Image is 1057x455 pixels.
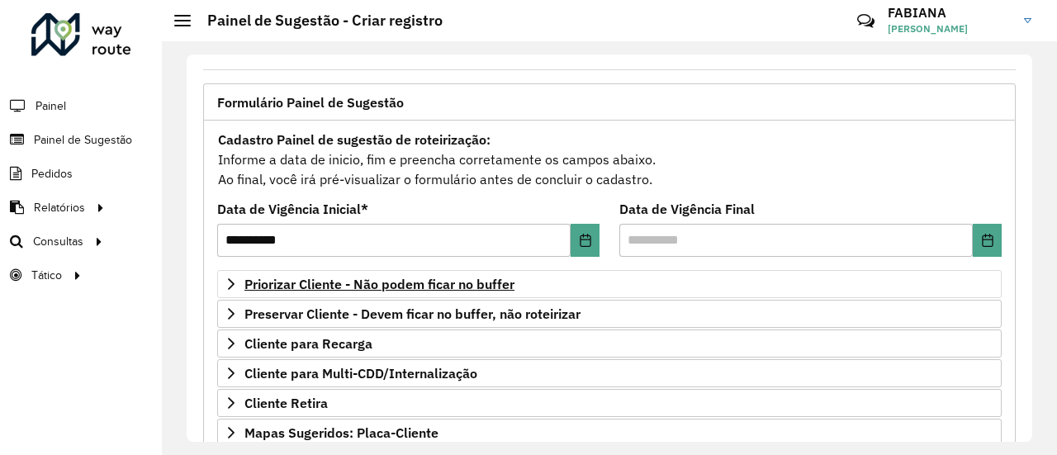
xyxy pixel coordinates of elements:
a: Cliente Retira [217,389,1002,417]
span: Relatórios [34,199,85,216]
a: Cliente para Recarga [217,329,1002,358]
span: Pedidos [31,165,73,182]
span: Cliente Retira [244,396,328,410]
label: Data de Vigência Inicial [217,199,368,219]
label: Data de Vigência Final [619,199,755,219]
span: Formulário Painel de Sugestão [217,96,404,109]
span: Mapas Sugeridos: Placa-Cliente [244,426,438,439]
span: Painel [36,97,66,115]
h2: Painel de Sugestão - Criar registro [191,12,443,30]
a: Priorizar Cliente - Não podem ficar no buffer [217,270,1002,298]
span: Painel de Sugestão [34,131,132,149]
button: Choose Date [571,224,600,257]
a: Mapas Sugeridos: Placa-Cliente [217,419,1002,447]
span: [PERSON_NAME] [888,21,1012,36]
h3: FABIANA [888,5,1012,21]
strong: Cadastro Painel de sugestão de roteirização: [218,131,491,148]
span: Preservar Cliente - Devem ficar no buffer, não roteirizar [244,307,581,320]
span: Cliente para Recarga [244,337,372,350]
div: Informe a data de inicio, fim e preencha corretamente os campos abaixo. Ao final, você irá pré-vi... [217,129,1002,190]
span: Consultas [33,233,83,250]
span: Priorizar Cliente - Não podem ficar no buffer [244,277,514,291]
span: Cliente para Multi-CDD/Internalização [244,367,477,380]
a: Cliente para Multi-CDD/Internalização [217,359,1002,387]
span: Tático [31,267,62,284]
button: Choose Date [973,224,1002,257]
a: Preservar Cliente - Devem ficar no buffer, não roteirizar [217,300,1002,328]
a: Contato Rápido [848,3,884,39]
